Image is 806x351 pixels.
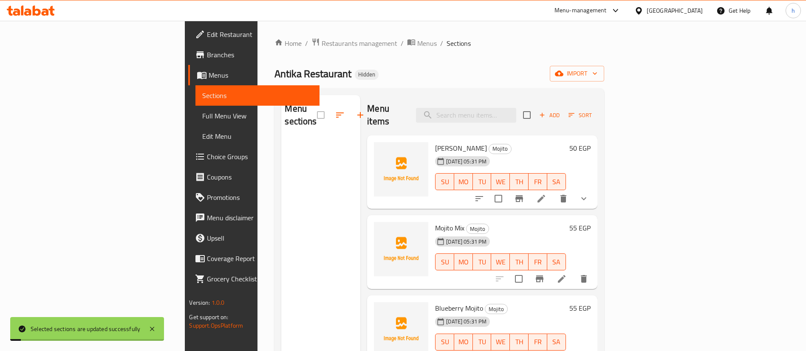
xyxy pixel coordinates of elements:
button: FR [529,253,547,270]
span: Add item [536,109,563,122]
button: TU [473,173,492,190]
a: Menus [188,65,320,85]
span: WE [495,336,506,348]
button: WE [491,173,510,190]
a: Edit Restaurant [188,24,320,45]
button: delete [553,188,574,209]
button: Sort [566,109,594,122]
a: Edit menu item [557,274,567,284]
h2: Menu items [367,102,405,128]
span: [DATE] 05:31 PM [443,238,490,246]
span: Choice Groups [207,152,313,162]
img: Mojito Mix [374,222,428,276]
span: TH [513,256,525,268]
div: Selected sections are updated successfully [31,324,140,334]
span: Sections [202,90,313,101]
span: Mojito [485,304,507,314]
span: WE [495,176,506,188]
div: Hidden [355,70,379,80]
span: Mojito [467,224,489,234]
button: Add section [350,105,370,125]
span: import [557,68,597,79]
span: Sections [447,38,471,48]
a: Restaurants management [311,38,397,49]
h6: 55 EGP [569,302,591,314]
button: TU [473,334,492,351]
a: Branches [188,45,320,65]
a: Menus [407,38,437,49]
div: Menu-management [554,6,607,16]
span: Menus [417,38,437,48]
button: delete [574,269,594,289]
span: Coverage Report [207,253,313,264]
button: SA [547,334,566,351]
button: SU [435,173,454,190]
span: Version: [189,297,210,308]
span: Select to update [489,190,507,208]
button: WE [491,253,510,270]
span: MO [458,256,469,268]
button: sort-choices [469,188,489,209]
span: Sort [568,110,592,120]
button: SA [547,173,566,190]
a: Coverage Report [188,248,320,269]
span: Full Menu View [202,111,313,121]
li: / [440,38,443,48]
a: Support.OpsPlatform [189,320,243,331]
a: Edit Menu [195,126,320,146]
span: Menus [209,70,313,80]
div: Mojito [489,144,512,154]
span: Mojito Mix [435,222,464,234]
span: TH [513,176,525,188]
span: Menu disclaimer [207,213,313,223]
button: Branch-specific-item [509,188,529,209]
button: TH [510,173,529,190]
span: Hidden [355,71,379,78]
span: TH [513,336,525,348]
span: Branches [207,50,313,60]
span: h [792,6,795,15]
div: Mojito [466,224,489,234]
a: Menu disclaimer [188,208,320,228]
span: Add [538,110,561,120]
a: Choice Groups [188,146,320,167]
span: SU [439,256,451,268]
span: MO [458,176,469,188]
a: Grocery Checklist [188,269,320,289]
a: Full Menu View [195,106,320,126]
a: Coupons [188,167,320,187]
button: Branch-specific-item [529,269,550,289]
li: / [401,38,404,48]
span: [PERSON_NAME] [435,142,487,154]
nav: breadcrumb [274,38,604,49]
span: TU [476,256,488,268]
button: SU [435,253,454,270]
button: MO [454,334,473,351]
span: Upsell [207,233,313,243]
span: Edit Restaurant [207,29,313,39]
span: TU [476,176,488,188]
img: Virgin Mojito [374,142,428,197]
span: FR [532,256,544,268]
button: import [550,66,604,81]
span: SA [551,256,563,268]
span: [DATE] 05:31 PM [443,157,490,166]
span: Blueberry Mojito [435,302,483,314]
span: Select to update [510,270,528,288]
span: Select section [518,106,536,124]
button: SA [547,253,566,270]
span: [DATE] 05:31 PM [443,317,490,326]
span: TU [476,336,488,348]
a: Upsell [188,228,320,248]
a: Promotions [188,187,320,208]
button: MO [454,173,473,190]
button: FR [529,334,547,351]
button: MO [454,253,473,270]
h6: 50 EGP [569,142,591,154]
span: FR [532,176,544,188]
a: Edit menu item [536,194,546,204]
span: Get support on: [189,312,228,323]
button: SU [435,334,454,351]
button: Add [536,109,563,122]
button: TH [510,334,529,351]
